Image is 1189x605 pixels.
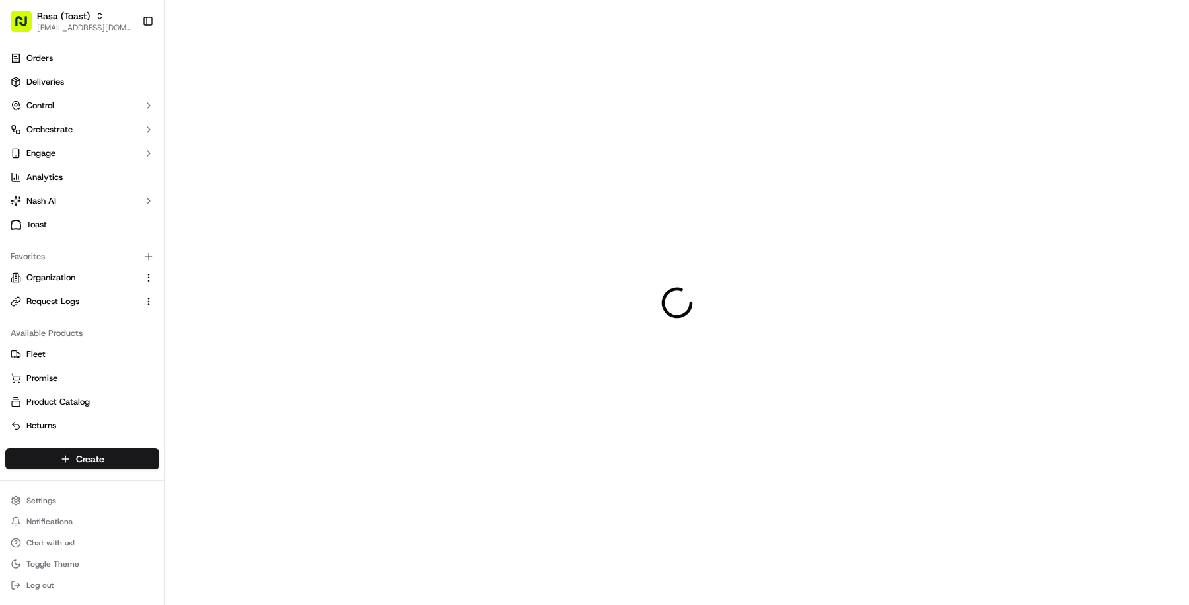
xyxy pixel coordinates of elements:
[5,448,159,469] button: Create
[11,396,154,408] a: Product Catalog
[26,76,64,88] span: Deliveries
[26,538,75,548] span: Chat with us!
[5,415,159,436] button: Returns
[37,22,131,33] button: [EMAIL_ADDRESS][DOMAIN_NAME]
[26,219,47,231] span: Toast
[26,516,73,527] span: Notifications
[5,143,159,164] button: Engage
[5,323,159,344] div: Available Products
[26,348,46,360] span: Fleet
[26,171,63,183] span: Analytics
[5,391,159,413] button: Product Catalog
[5,576,159,594] button: Log out
[26,52,53,64] span: Orders
[11,220,21,229] img: Toast logo
[26,495,56,506] span: Settings
[11,420,154,432] a: Returns
[5,214,159,235] a: Toast
[26,580,54,590] span: Log out
[5,119,159,140] button: Orchestrate
[37,9,90,22] button: Rasa (Toast)
[5,246,159,267] div: Favorites
[5,167,159,188] a: Analytics
[26,124,73,136] span: Orchestrate
[5,368,159,389] button: Promise
[5,491,159,510] button: Settings
[5,555,159,573] button: Toggle Theme
[5,512,159,531] button: Notifications
[26,372,57,384] span: Promise
[26,147,55,159] span: Engage
[76,452,104,465] span: Create
[5,291,159,312] button: Request Logs
[26,420,56,432] span: Returns
[5,267,159,288] button: Organization
[26,272,75,284] span: Organization
[5,5,137,37] button: Rasa (Toast)[EMAIL_ADDRESS][DOMAIN_NAME]
[26,559,79,569] span: Toggle Theme
[11,272,138,284] a: Organization
[26,296,79,307] span: Request Logs
[5,95,159,116] button: Control
[5,344,159,365] button: Fleet
[5,71,159,93] a: Deliveries
[26,195,56,207] span: Nash AI
[11,296,138,307] a: Request Logs
[26,100,54,112] span: Control
[11,348,154,360] a: Fleet
[5,48,159,69] a: Orders
[5,190,159,212] button: Nash AI
[11,372,154,384] a: Promise
[5,534,159,552] button: Chat with us!
[26,396,90,408] span: Product Catalog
